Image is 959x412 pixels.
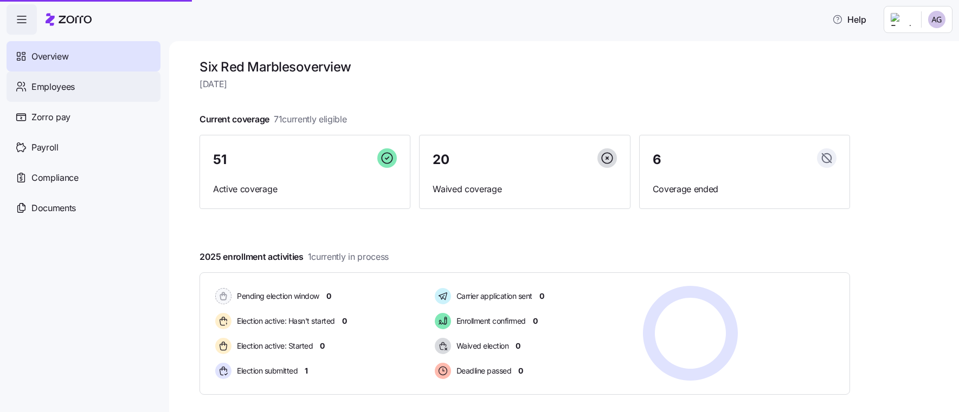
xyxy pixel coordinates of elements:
span: Deadline passed [453,365,512,376]
span: Waived election [453,341,509,351]
span: 0 [518,365,523,376]
a: Documents [7,193,160,223]
span: Carrier application sent [453,291,532,302]
a: Zorro pay [7,102,160,132]
span: Payroll [31,141,59,154]
a: Compliance [7,162,160,193]
span: Enrollment confirmed [453,316,526,326]
span: Election submitted [234,365,298,376]
img: 088685dd867378d7844e46458fca8a28 [928,11,945,28]
a: Payroll [7,132,160,162]
span: Waived coverage [433,182,616,196]
img: Employer logo [891,13,912,26]
span: Coverage ended [653,182,836,196]
span: 0 [320,341,325,351]
span: Help [832,13,866,26]
span: Compliance [31,171,79,185]
span: 20 [433,153,449,166]
span: 0 [516,341,520,351]
span: 2025 enrollment activities [199,250,389,264]
a: Employees [7,71,160,102]
h1: Six Red Marbles overview [199,58,850,75]
span: Employees [31,80,75,94]
span: Current coverage [199,113,347,126]
span: Election active: Hasn't started [234,316,335,326]
span: Election active: Started [234,341,313,351]
span: 51 [213,153,226,166]
span: 6 [653,153,661,166]
button: Help [823,9,875,30]
span: Zorro pay [31,110,70,124]
span: [DATE] [199,77,850,91]
span: Overview [31,50,68,63]
span: 71 currently eligible [274,113,347,126]
span: 1 currently in process [308,250,389,264]
a: Overview [7,41,160,71]
span: 0 [326,291,331,302]
span: 0 [533,316,538,326]
span: Documents [31,201,76,215]
span: Pending election window [234,291,319,302]
span: Active coverage [213,182,397,196]
span: 1 [305,365,308,376]
span: 0 [539,291,544,302]
span: 0 [342,316,347,326]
